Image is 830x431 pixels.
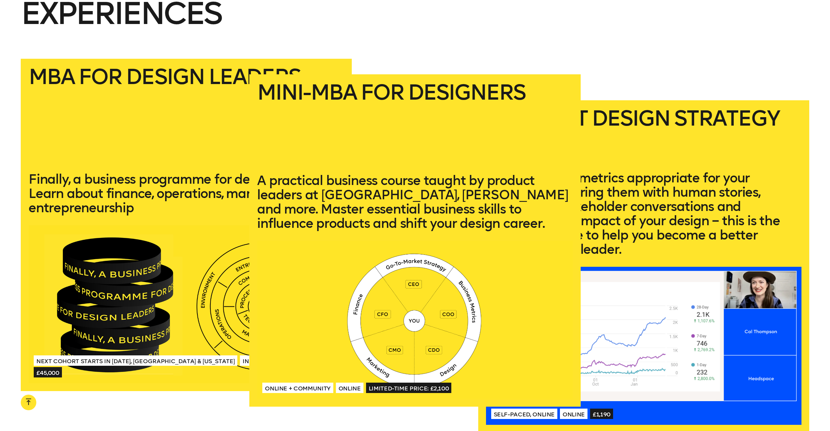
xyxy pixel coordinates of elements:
span: Online + Community [262,383,333,393]
p: From choosing metrics appropriate for your business, anchoring them with human stories, facilitat... [486,171,801,256]
h2: Product Design Strategy [486,108,801,160]
span: In [GEOGRAPHIC_DATA] [240,355,316,366]
span: Self-paced, Online [491,409,558,419]
p: Finally, a business programme for design leaders. Learn about finance, operations, management and... [29,172,344,215]
span: Online [560,409,587,419]
span: Online [336,383,363,393]
h2: MBA for Design Leaders [29,67,344,162]
h2: Mini-MBA for Designers [257,82,573,163]
a: Mini-MBA for DesignersA practical business course taught by product leaders at [GEOGRAPHIC_DATA],... [249,74,580,407]
a: MBA for Design LeadersFinally, a business programme for design leaders. Learn about finance, oper... [21,59,352,391]
span: Limited-time price: £2,100 [366,383,452,393]
span: £1,190 [590,409,613,419]
span: Next Cohort Starts in [DATE], [GEOGRAPHIC_DATA] & [US_STATE] [34,355,237,366]
p: A practical business course taught by product leaders at [GEOGRAPHIC_DATA], [PERSON_NAME] and mor... [257,173,573,230]
span: £45,000 [34,367,62,377]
